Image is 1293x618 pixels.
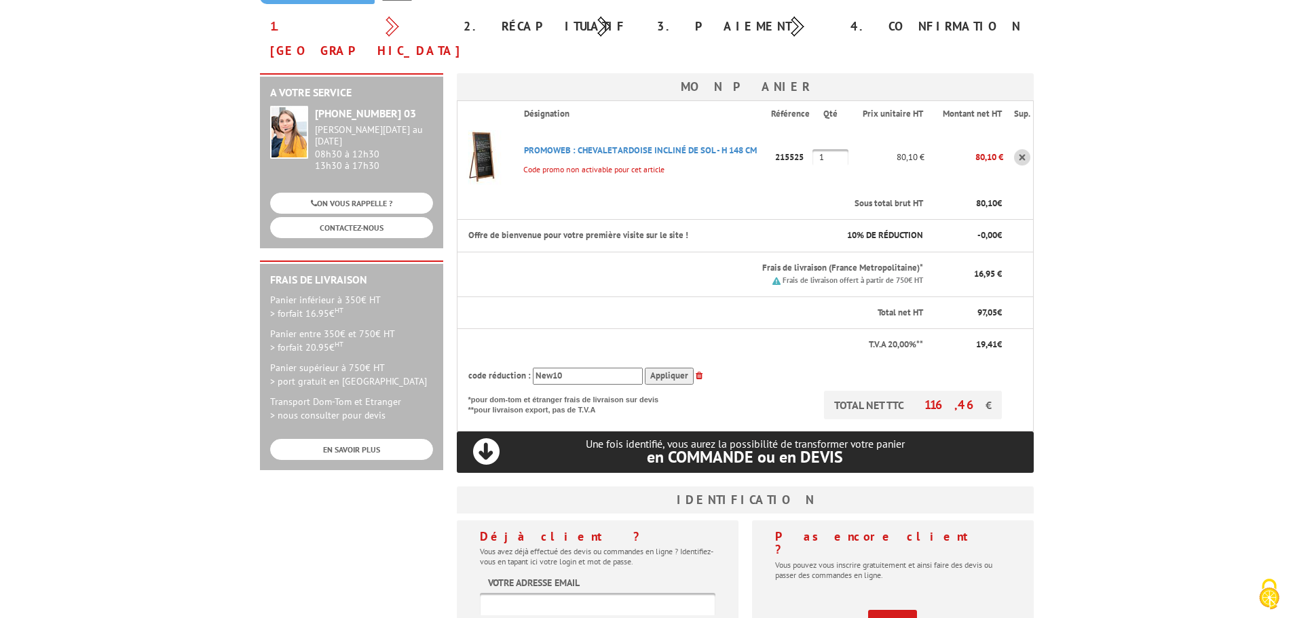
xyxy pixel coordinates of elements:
span: 16,95 € [974,268,1002,279]
p: 80,10 € [850,145,924,169]
p: Montant net HT [935,108,1002,121]
p: Total net HT [468,307,923,320]
span: 0,00 [981,229,997,241]
button: Cookies (fenêtre modale) [1245,572,1293,618]
th: Désignation [513,101,771,127]
p: Référence [771,108,811,121]
small: Code promo non activable pour cet article [513,164,664,174]
small: Frais de livraison offert à partir de 750€ HT [783,275,923,285]
span: 19,41 [976,339,997,350]
p: T.V.A 20,00%** [468,339,923,351]
a: PROMOWEB : CHEVALET ARDOISE INCLINé DE SOL - H 148 CM [524,144,757,156]
th: Qté [812,101,850,127]
span: 97,05 [977,307,997,318]
th: Sous total brut HT [513,188,924,220]
p: Une fois identifié, vous aurez la possibilité de transformer votre panier [457,438,1034,465]
th: Sup. [1003,101,1033,127]
p: % DE RÉDUCTION [823,229,923,242]
p: TOTAL NET TTC € [824,391,1002,419]
h2: Frais de Livraison [270,274,433,286]
img: PROMOWEB : CHEVALET ARDOISE INCLINé DE SOL - H 148 CM [457,130,512,185]
div: 08h30 à 12h30 13h30 à 17h30 [315,124,433,171]
p: Transport Dom-Tom et Etranger [270,395,433,422]
p: Panier supérieur à 750€ HT [270,361,433,388]
span: > nous consulter pour devis [270,409,386,421]
img: picto.png [772,277,781,285]
span: code réduction : [468,370,531,381]
input: Appliquer [645,368,694,385]
div: 4. Confirmation [840,14,1034,39]
h3: Identification [457,486,1034,514]
div: 3. Paiement [647,14,840,39]
p: Prix unitaire HT [861,108,923,121]
img: Cookies (fenêtre modale) [1252,577,1286,611]
p: € [935,197,1002,210]
p: *pour dom-tom et étranger frais de livraison sur devis **pour livraison export, pas de T.V.A [468,391,672,416]
h2: A votre service [270,87,433,99]
span: 116,46 [924,397,986,412]
p: € [935,339,1002,351]
span: > forfait 16.95€ [270,307,343,320]
p: Vous pouvez vous inscrire gratuitement et ainsi faire des devis ou passer des commandes en ligne. [775,560,1011,580]
span: > port gratuit en [GEOGRAPHIC_DATA] [270,375,427,387]
div: 2. Récapitulatif [453,14,647,39]
p: Panier entre 350€ et 750€ HT [270,327,433,354]
p: Vous avez déjà effectué des devis ou commandes en ligne ? Identifiez-vous en tapant ici votre log... [480,546,715,566]
h3: Mon panier [457,73,1034,100]
a: ON VOUS RAPPELLE ? [270,193,433,214]
span: > forfait 20.95€ [270,341,343,353]
p: Frais de livraison (France Metropolitaine)* [524,262,923,275]
div: 1. [GEOGRAPHIC_DATA] [260,14,453,63]
span: en COMMANDE ou en DEVIS [647,446,843,467]
label: Votre adresse email [488,576,580,590]
img: widget-service.jpg [270,106,308,159]
p: 80,10 € [924,145,1003,169]
p: - € [935,229,1002,242]
p: € [935,307,1002,320]
div: [PERSON_NAME][DATE] au [DATE] [315,124,433,147]
span: 80,10 [976,197,997,209]
p: 215525 [771,145,812,169]
sup: HT [335,305,343,315]
th: Offre de bienvenue pour votre première visite sur le site ! [457,220,812,252]
a: EN SAVOIR PLUS [270,439,433,460]
span: 10 [847,229,857,241]
p: Panier inférieur à 350€ HT [270,293,433,320]
h4: Pas encore client ? [775,530,1011,557]
strong: [PHONE_NUMBER] 03 [315,107,416,120]
a: CONTACTEZ-NOUS [270,217,433,238]
sup: HT [335,339,343,349]
h4: Déjà client ? [480,530,715,543]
